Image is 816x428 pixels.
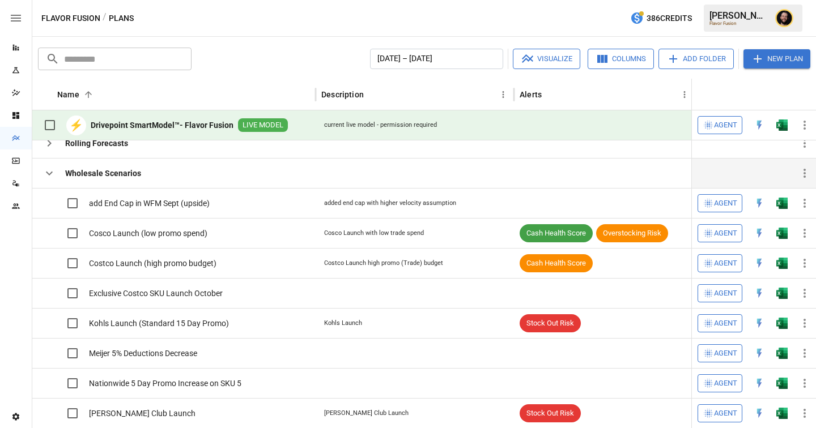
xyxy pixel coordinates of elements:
[80,87,96,102] button: Sort
[698,116,742,134] button: Agent
[754,228,765,239] div: Open in Quick Edit
[647,11,692,25] span: 386 Credits
[324,121,437,130] div: current live model - permission required
[754,378,765,389] div: Open in Quick Edit
[57,90,79,99] div: Name
[709,10,768,21] div: [PERSON_NAME]
[520,318,581,329] span: Stock Out Risk
[714,119,737,132] span: Agent
[698,284,742,302] button: Agent
[65,138,128,149] b: Rolling Forecasts
[754,198,765,209] img: quick-edit-flash.b8aec18c.svg
[776,348,788,359] img: excel-icon.76473adf.svg
[324,199,456,208] div: added end cap with higher velocity assumption
[89,378,241,389] span: Nationwide 5 Day Promo Increase on SKU 5
[714,227,737,240] span: Agent
[776,198,788,209] div: Open in Excel
[596,228,668,239] span: Overstocking Risk
[754,348,765,359] div: Open in Quick Edit
[89,258,216,269] span: Costco Launch (high promo budget)
[698,344,742,362] button: Agent
[91,119,233,131] b: Drivepoint SmartModel™- Flavor Fusion
[103,11,107,25] div: /
[709,21,768,26] div: Flavor Fusion
[238,120,288,131] span: LIVE MODEL
[714,257,737,270] span: Agent
[41,11,100,25] button: Flavor Fusion
[89,228,207,239] span: Cosco Launch (low promo spend)
[714,287,737,300] span: Agent
[658,49,734,69] button: Add Folder
[754,408,765,419] img: quick-edit-flash.b8aec18c.svg
[754,119,765,131] img: quick-edit-flash.b8aec18c.svg
[754,408,765,419] div: Open in Quick Edit
[714,317,737,330] span: Agent
[754,228,765,239] img: quick-edit-flash.b8aec18c.svg
[89,288,223,299] span: Exclusive Costco SKU Launch October
[776,408,788,419] img: excel-icon.76473adf.svg
[89,408,195,419] span: [PERSON_NAME] Club Launch
[520,258,593,269] span: Cash Health Score
[513,49,580,69] button: Visualize
[543,87,559,102] button: Sort
[776,119,788,131] img: excel-icon.76473adf.svg
[776,378,788,389] img: excel-icon.76473adf.svg
[365,87,381,102] button: Sort
[321,90,364,99] div: Description
[743,49,810,69] button: New Plan
[698,194,742,212] button: Agent
[754,288,765,299] div: Open in Quick Edit
[66,115,86,135] div: ⚡
[520,408,581,419] span: Stock Out Risk
[754,378,765,389] img: quick-edit-flash.b8aec18c.svg
[714,347,737,360] span: Agent
[626,8,696,29] button: 386Credits
[698,404,742,422] button: Agent
[698,374,742,392] button: Agent
[776,258,788,269] img: excel-icon.76473adf.svg
[776,119,788,131] div: Open in Excel
[776,288,788,299] img: excel-icon.76473adf.svg
[65,168,141,179] b: Wholesale Scenarios
[698,224,742,242] button: Agent
[89,348,197,359] span: Meijer 5% Deductions Decrease
[768,2,800,34] button: Ciaran Nugent
[714,197,737,210] span: Agent
[775,9,793,27] img: Ciaran Nugent
[754,288,765,299] img: quick-edit-flash.b8aec18c.svg
[800,87,816,102] button: Sort
[588,49,654,69] button: Columns
[776,378,788,389] div: Open in Excel
[714,407,737,420] span: Agent
[754,318,765,329] div: Open in Quick Edit
[698,314,742,332] button: Agent
[754,318,765,329] img: quick-edit-flash.b8aec18c.svg
[754,258,765,269] img: quick-edit-flash.b8aec18c.svg
[495,87,511,102] button: Description column menu
[776,318,788,329] img: excel-icon.76473adf.svg
[776,198,788,209] img: excel-icon.76473adf.svg
[89,198,210,209] span: add End Cap in WFM Sept (upside)
[324,259,443,268] div: Costco Launch high promo (Trade) budget
[776,408,788,419] div: Open in Excel
[754,119,765,131] div: Open in Quick Edit
[776,318,788,329] div: Open in Excel
[370,49,503,69] button: [DATE] – [DATE]
[520,90,542,99] div: Alerts
[754,198,765,209] div: Open in Quick Edit
[776,228,788,239] div: Open in Excel
[754,258,765,269] div: Open in Quick Edit
[698,254,742,272] button: Agent
[714,377,737,390] span: Agent
[324,229,424,238] div: Cosco Launch with low trade spend
[776,228,788,239] img: excel-icon.76473adf.svg
[324,319,362,328] div: Kohls Launch
[776,258,788,269] div: Open in Excel
[324,409,409,418] div: [PERSON_NAME] Club Launch
[776,288,788,299] div: Open in Excel
[677,87,692,102] button: Alerts column menu
[89,318,229,329] span: Kohls Launch (Standard 15 Day Promo)
[776,348,788,359] div: Open in Excel
[520,228,593,239] span: Cash Health Score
